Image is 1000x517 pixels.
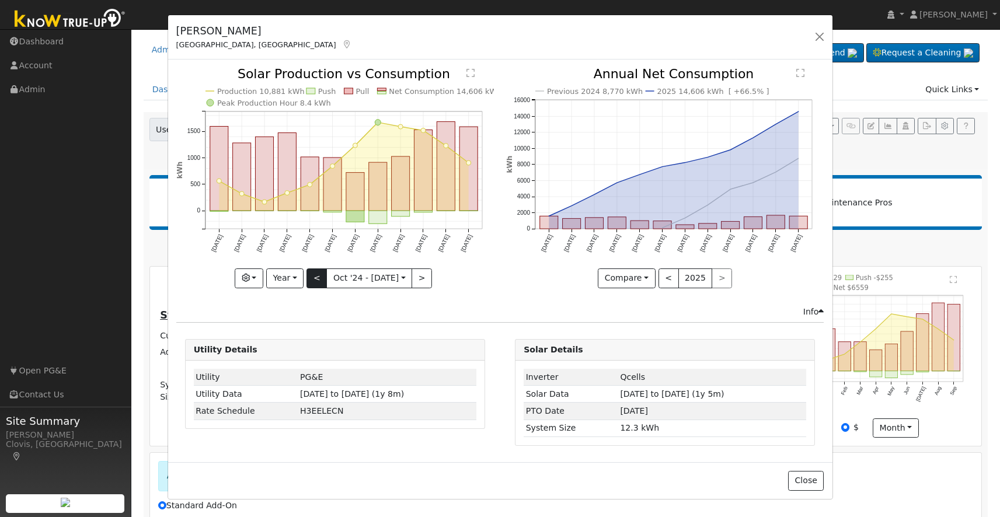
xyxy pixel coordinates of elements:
[506,156,514,173] text: kWh
[466,160,471,165] circle: onclick=""
[788,471,824,491] button: Close
[767,233,781,253] text: [DATE]
[751,136,755,141] circle: onclick=""
[353,144,357,148] circle: onclick=""
[323,233,337,253] text: [DATE]
[414,130,432,211] rect: onclick=""
[414,233,428,253] text: [DATE]
[524,420,618,436] td: System Size
[722,222,740,229] rect: onclick=""
[706,155,710,160] circle: onclick=""
[637,173,642,177] circle: onclick=""
[190,181,200,188] text: 500
[683,216,688,221] circle: onclick=""
[466,68,475,78] text: 
[346,173,364,211] rect: onclick=""
[790,216,808,229] rect: onclick=""
[608,233,622,253] text: [DATE]
[563,219,581,229] rect: onclick=""
[722,233,735,253] text: [DATE]
[356,87,369,96] text: Pull
[569,204,574,208] circle: onclick=""
[217,179,221,184] circle: onclick=""
[524,345,583,354] strong: Solar Details
[598,268,656,288] button: Compare
[524,369,618,386] td: Inverter
[586,233,599,253] text: [DATE]
[546,214,551,219] circle: onclick=""
[210,127,228,211] rect: onclick=""
[210,211,228,212] rect: onclick=""
[330,164,335,169] circle: onclick=""
[412,268,432,288] button: >
[658,268,679,288] button: <
[608,217,626,229] rect: onclick=""
[217,87,305,96] text: Production 10,881 kWh
[176,40,336,49] span: [GEOGRAPHIC_DATA], [GEOGRAPHIC_DATA]
[676,233,689,253] text: [DATE]
[300,389,404,399] span: [DATE] to [DATE] (1y 8m)
[232,233,246,253] text: [DATE]
[744,217,762,229] rect: onclick=""
[398,125,403,130] circle: onclick=""
[517,177,531,184] text: 6000
[796,156,801,161] circle: onclick=""
[176,162,184,179] text: kWh
[653,233,667,253] text: [DATE]
[592,193,597,197] circle: onclick=""
[517,194,531,200] text: 4000
[699,223,717,229] rect: onclick=""
[437,122,455,211] rect: onclick=""
[306,268,327,288] button: <
[346,233,360,253] text: [DATE]
[699,233,712,253] text: [DATE]
[514,130,530,136] text: 12000
[517,209,531,216] text: 2000
[620,389,724,399] span: [DATE] to [DATE] (1y 5m)
[803,306,824,318] div: Info
[728,148,733,152] circle: onclick=""
[660,165,665,169] circle: onclick=""
[255,233,269,253] text: [DATE]
[790,233,803,253] text: [DATE]
[326,268,412,288] button: Oct '24 - [DATE]
[524,386,618,403] td: Solar Data
[514,145,530,152] text: 10000
[620,423,659,432] span: 12.3 kWh
[437,233,450,253] text: [DATE]
[744,233,758,253] text: [DATE]
[194,369,298,386] td: Utility
[796,68,804,78] text: 
[421,128,426,133] circle: onclick=""
[676,225,694,229] rect: onclick=""
[773,170,778,174] circle: onclick=""
[342,40,353,49] a: Map
[369,211,387,224] rect: onclick=""
[391,211,409,217] rect: onclick=""
[301,157,319,211] rect: onclick=""
[514,97,530,103] text: 16000
[323,158,342,211] rect: onclick=""
[375,120,381,125] circle: onclick=""
[594,67,754,81] text: Annual Net Consumption
[444,144,448,148] circle: onclick=""
[459,127,478,211] rect: onclick=""
[255,137,273,211] rect: onclick=""
[323,211,342,212] rect: onclick=""
[238,67,450,81] text: Solar Production vs Consumption
[194,345,257,354] strong: Utility Details
[751,180,755,185] circle: onclick=""
[369,163,387,211] rect: onclick=""
[660,226,665,230] circle: onclick=""
[414,211,432,213] rect: onclick=""
[630,221,649,229] rect: onclick=""
[620,406,648,415] span: [DATE]
[239,191,244,196] circle: onclick=""
[301,233,314,253] text: [DATE]
[796,109,801,114] circle: onclick=""
[266,268,304,288] button: Year
[683,160,688,165] circle: onclick=""
[524,403,618,420] td: PTO Date
[540,216,558,229] rect: onclick=""
[392,233,405,253] text: [DATE]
